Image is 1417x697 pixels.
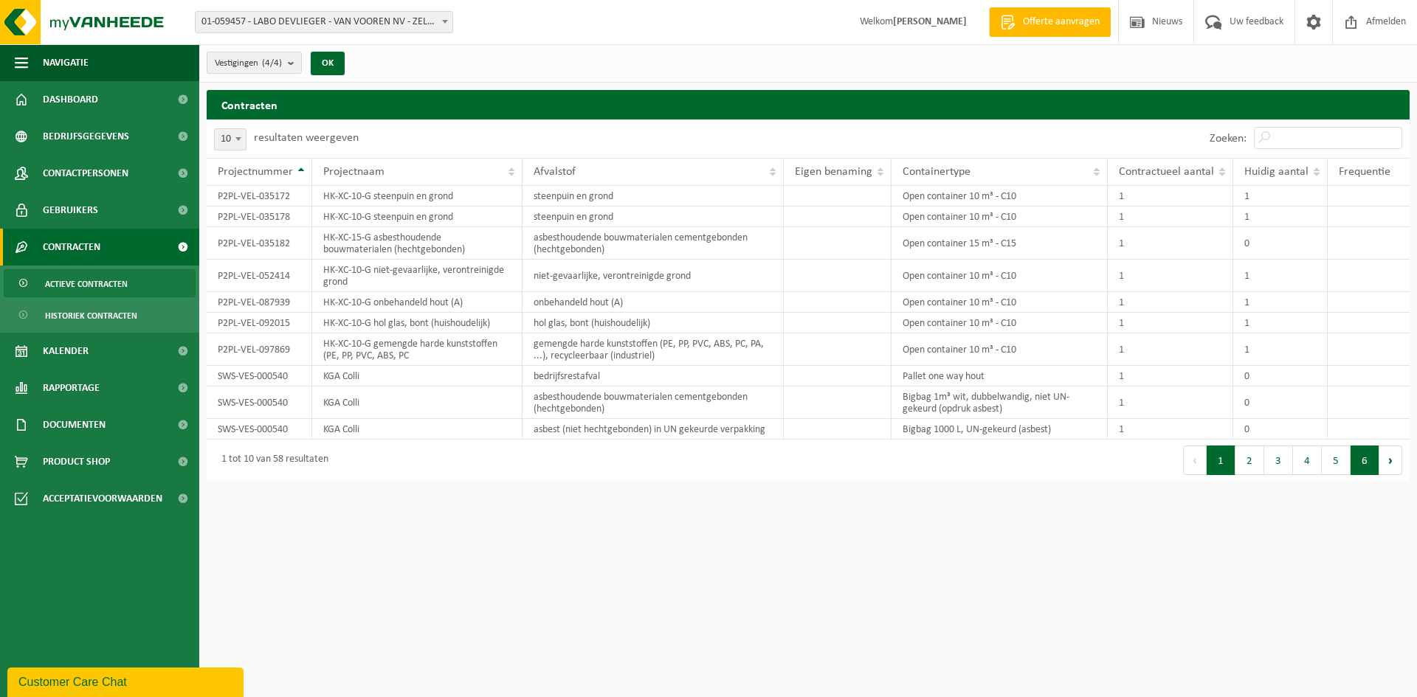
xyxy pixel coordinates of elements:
[1322,445,1351,475] button: 5
[195,11,453,33] span: 01-059457 - LABO DEVLIEGER - VAN VOOREN NV - ZELZATE
[893,16,967,27] strong: [PERSON_NAME]
[892,260,1108,292] td: Open container 10 m³ - C10
[1233,186,1328,207] td: 1
[43,443,110,480] span: Product Shop
[207,90,1410,119] h2: Contracten
[43,155,128,192] span: Contactpersonen
[214,447,328,474] div: 1 tot 10 van 58 resultaten
[215,52,282,74] span: Vestigingen
[312,186,523,207] td: HK-XC-10-G steenpuin en grond
[1019,15,1103,30] span: Offerte aanvragen
[892,366,1108,386] td: Pallet one way hout
[43,229,100,266] span: Contracten
[207,52,302,74] button: Vestigingen(4/4)
[207,419,312,440] td: SWS-VES-000540
[312,260,523,292] td: HK-XC-10-G niet-gevaarlijke, verontreinigde grond
[312,313,523,333] td: HK-XC-10-G hol glas, bont (huishoudelijk)
[1183,445,1207,475] button: Previous
[523,333,784,366] td: gemengde harde kunststoffen (PE, PP, PVC, ABS, PC, PA, ...), recycleerbaar (industriel)
[1108,207,1233,227] td: 1
[215,129,246,150] span: 10
[207,366,312,386] td: SWS-VES-000540
[1108,366,1233,386] td: 1
[1379,445,1402,475] button: Next
[1233,260,1328,292] td: 1
[1108,292,1233,313] td: 1
[1108,386,1233,419] td: 1
[523,186,784,207] td: steenpuin en grond
[214,128,246,150] span: 10
[1233,292,1328,313] td: 1
[892,419,1108,440] td: Bigbag 1000 L, UN-gekeurd (asbest)
[892,292,1108,313] td: Open container 10 m³ - C10
[523,313,784,333] td: hol glas, bont (huishoudelijk)
[312,227,523,260] td: HK-XC-15-G asbesthoudende bouwmaterialen (hechtgebonden)
[1233,333,1328,366] td: 1
[207,386,312,419] td: SWS-VES-000540
[323,166,385,178] span: Projectnaam
[1233,313,1328,333] td: 1
[262,58,282,68] count: (4/4)
[903,166,970,178] span: Containertype
[1339,166,1390,178] span: Frequentie
[196,12,452,32] span: 01-059457 - LABO DEVLIEGER - VAN VOOREN NV - ZELZATE
[207,186,312,207] td: P2PL-VEL-035172
[207,292,312,313] td: P2PL-VEL-087939
[312,366,523,386] td: KGA Colli
[1233,386,1328,419] td: 0
[4,269,196,297] a: Actieve contracten
[207,333,312,366] td: P2PL-VEL-097869
[218,166,293,178] span: Projectnummer
[523,260,784,292] td: niet-gevaarlijke, verontreinigde grond
[45,270,128,298] span: Actieve contracten
[43,480,162,517] span: Acceptatievoorwaarden
[534,166,576,178] span: Afvalstof
[892,313,1108,333] td: Open container 10 m³ - C10
[795,166,872,178] span: Eigen benaming
[1244,166,1309,178] span: Huidig aantal
[892,333,1108,366] td: Open container 10 m³ - C10
[1210,133,1247,145] label: Zoeken:
[43,81,98,118] span: Dashboard
[207,227,312,260] td: P2PL-VEL-035182
[892,186,1108,207] td: Open container 10 m³ - C10
[1108,313,1233,333] td: 1
[312,292,523,313] td: HK-XC-10-G onbehandeld hout (A)
[989,7,1111,37] a: Offerte aanvragen
[523,207,784,227] td: steenpuin en grond
[43,333,89,370] span: Kalender
[1233,207,1328,227] td: 1
[312,419,523,440] td: KGA Colli
[254,132,359,144] label: resultaten weergeven
[1233,227,1328,260] td: 0
[43,406,106,443] span: Documenten
[523,292,784,313] td: onbehandeld hout (A)
[207,207,312,227] td: P2PL-VEL-035178
[1108,186,1233,207] td: 1
[1293,445,1322,475] button: 4
[523,227,784,260] td: asbesthoudende bouwmaterialen cementgebonden (hechtgebonden)
[4,301,196,329] a: Historiek contracten
[1351,445,1379,475] button: 6
[1233,419,1328,440] td: 0
[892,227,1108,260] td: Open container 15 m³ - C15
[207,313,312,333] td: P2PL-VEL-092015
[312,333,523,366] td: HK-XC-10-G gemengde harde kunststoffen (PE, PP, PVC, ABS, PC
[1108,333,1233,366] td: 1
[207,260,312,292] td: P2PL-VEL-052414
[1207,445,1235,475] button: 1
[43,192,98,229] span: Gebruikers
[523,386,784,419] td: asbesthoudende bouwmaterialen cementgebonden (hechtgebonden)
[7,665,246,697] iframe: chat widget
[1108,260,1233,292] td: 1
[1108,227,1233,260] td: 1
[892,207,1108,227] td: Open container 10 m³ - C10
[312,386,523,419] td: KGA Colli
[311,52,345,75] button: OK
[1235,445,1264,475] button: 2
[1119,166,1214,178] span: Contractueel aantal
[1233,366,1328,386] td: 0
[523,419,784,440] td: asbest (niet hechtgebonden) in UN gekeurde verpakking
[43,44,89,81] span: Navigatie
